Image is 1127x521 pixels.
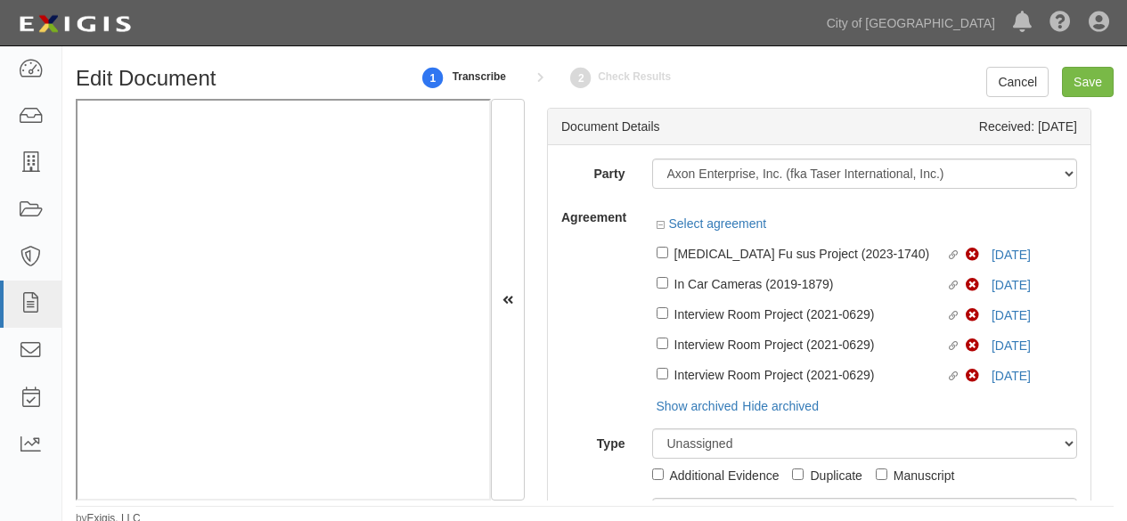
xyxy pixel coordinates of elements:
i: Non-Compliant [966,339,988,353]
input: Interview Room Project (2021-0629) [657,368,668,379]
i: Non-Compliant [966,309,988,322]
i: Linked agreement [949,281,965,290]
a: City of [GEOGRAPHIC_DATA] [818,5,1004,41]
label: Agreement [548,202,639,226]
i: Help Center - Complianz [1049,12,1071,34]
img: logo-5460c22ac91f19d4615b14bd174203de0afe785f0fc80cf4dbbc73dc1793850b.png [13,8,136,40]
i: Non-Compliant [966,370,988,383]
div: Duplicate [810,465,862,484]
div: Interview Room Project (2021-0629) [674,304,946,323]
i: Linked agreement [949,372,965,381]
input: Duplicate [792,468,804,480]
a: [DATE] [992,338,1031,353]
input: [MEDICAL_DATA] Fu sus Project (2023-1740) [657,247,668,258]
input: In Car Cameras (2019-1879) [657,277,668,289]
a: [DATE] [992,369,1031,383]
strong: 1 [420,68,446,89]
a: Check Results [568,58,594,96]
label: Type [548,428,639,452]
a: Show arhived [652,399,739,413]
a: 1 [420,58,446,96]
a: [DATE] [992,278,1031,292]
a: Hide arhived [738,399,819,413]
input: Additional Evidence [652,468,664,480]
div: Additional Evidence [670,465,780,484]
label: Party [548,159,639,183]
a: Select agreement [657,216,767,231]
input: Manuscript [876,468,887,480]
input: Interview Room Project (2021-0629) [657,307,668,319]
div: Interview Room Project (2021-0629) [674,364,946,384]
a: Cancel [986,67,1049,97]
i: Linked agreement [949,251,965,260]
i: Linked agreement [949,312,965,321]
small: Check Results [598,70,671,83]
div: Received: [DATE] [979,118,1077,135]
div: Interview Room Project (2021-0629) [674,334,946,354]
a: [DATE] [992,308,1031,322]
input: Save [1062,67,1114,97]
h1: Edit Document [76,67,404,90]
strong: 2 [568,68,594,89]
div: [MEDICAL_DATA] Fu sus Project (2023-1740) [674,243,946,263]
i: Non-Compliant [966,248,988,262]
div: Manuscript [894,465,954,484]
div: Document Details [561,118,660,135]
i: Linked agreement [949,342,965,351]
a: [DATE] [992,248,1031,262]
i: Non-Compliant [966,279,988,292]
small: Transcribe [453,70,506,83]
input: Interview Room Project (2021-0629) [657,338,668,349]
div: In Car Cameras (2019-1879) [674,273,946,293]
